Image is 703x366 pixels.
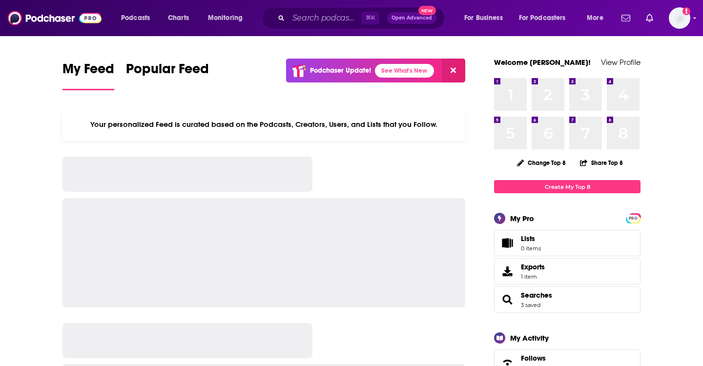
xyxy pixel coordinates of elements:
[168,11,189,25] span: Charts
[601,58,641,67] a: View Profile
[464,11,503,25] span: For Business
[497,293,517,306] a: Searches
[521,245,541,252] span: 0 items
[126,61,209,90] a: Popular Feed
[392,16,432,20] span: Open Advanced
[669,7,690,29] img: User Profile
[521,354,546,363] span: Follows
[494,58,591,67] a: Welcome [PERSON_NAME]!
[580,10,616,26] button: open menu
[521,234,541,243] span: Lists
[494,180,641,193] a: Create My Top 8
[375,64,434,78] a: See What's New
[497,264,517,278] span: Exports
[62,61,114,83] span: My Feed
[201,10,255,26] button: open menu
[627,215,639,222] span: PRO
[510,333,549,343] div: My Activity
[271,7,454,29] div: Search podcasts, credits, & more...
[162,10,195,26] a: Charts
[361,12,379,24] span: ⌘ K
[513,10,580,26] button: open menu
[208,11,243,25] span: Monitoring
[387,12,436,24] button: Open AdvancedNew
[521,273,545,280] span: 1 item
[289,10,361,26] input: Search podcasts, credits, & more...
[669,7,690,29] button: Show profile menu
[494,258,641,285] a: Exports
[519,11,566,25] span: For Podcasters
[587,11,603,25] span: More
[521,234,535,243] span: Lists
[521,291,552,300] a: Searches
[418,6,436,15] span: New
[521,263,545,271] span: Exports
[682,7,690,15] svg: Add a profile image
[62,61,114,90] a: My Feed
[627,214,639,222] a: PRO
[497,236,517,250] span: Lists
[457,10,515,26] button: open menu
[114,10,163,26] button: open menu
[121,11,150,25] span: Podcasts
[642,10,657,26] a: Show notifications dropdown
[521,302,540,308] a: 3 saved
[8,9,102,27] img: Podchaser - Follow, Share and Rate Podcasts
[669,7,690,29] span: Logged in as kkade
[126,61,209,83] span: Popular Feed
[511,157,572,169] button: Change Top 8
[579,153,623,172] button: Share Top 8
[510,214,534,223] div: My Pro
[310,66,371,75] p: Podchaser Update!
[521,354,611,363] a: Follows
[494,286,641,313] span: Searches
[618,10,634,26] a: Show notifications dropdown
[62,108,465,141] div: Your personalized Feed is curated based on the Podcasts, Creators, Users, and Lists that you Follow.
[494,230,641,256] a: Lists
